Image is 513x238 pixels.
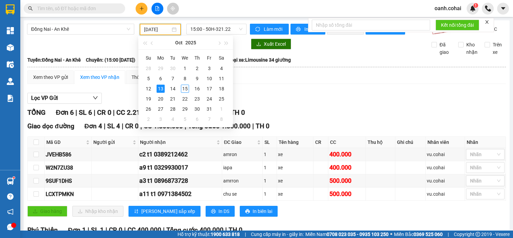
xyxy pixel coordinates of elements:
[46,190,90,198] div: LCXTPMKN
[215,73,228,84] td: 2025-10-11
[31,24,130,34] span: Đồng Nai - An Khê
[37,5,117,12] input: Tìm tên, số ĐT hoặc mã đơn
[79,108,92,116] span: SL 6
[45,174,92,188] td: 9SUF1DHS
[264,25,283,33] span: Làm mới
[178,231,240,238] span: Hỗ trợ kỹ thuật:
[157,64,165,72] div: 29
[203,73,215,84] td: 2025-10-10
[91,226,104,234] span: SL 1
[56,108,74,116] span: Đơn 6
[46,138,85,146] span: Mã GD
[448,231,449,238] span: |
[277,137,313,148] th: Tên hàng
[175,36,183,49] button: Oct
[490,41,506,56] span: Trên xe
[167,73,179,84] td: 2025-10-07
[27,226,58,234] span: Phú Thiện
[203,114,215,124] td: 2025-11-07
[116,108,157,116] span: CC 2.210.000
[142,94,155,104] td: 2025-10-19
[193,74,201,83] div: 9
[327,232,389,237] strong: 0708 023 035 - 0935 103 250
[104,122,106,130] span: |
[193,115,201,123] div: 6
[97,108,111,116] span: CR 0
[155,63,167,73] td: 2025-09-29
[223,177,261,185] div: amrron
[142,63,155,73] td: 2025-09-28
[228,56,291,64] span: Loại xe: Limousine 34 giường
[328,137,366,148] th: CC
[193,64,201,72] div: 2
[394,231,443,238] span: Miền Bắc
[136,3,147,15] button: plus
[155,6,160,11] span: file-add
[179,104,191,114] td: 2025-10-29
[122,122,123,130] span: |
[27,57,81,63] b: Tuyến: Đồng Nai - An Khê
[441,21,474,29] span: Kết nối tổng đài
[113,108,115,116] span: |
[93,95,98,101] span: down
[157,115,165,123] div: 3
[27,122,74,130] span: Giao dọc đường
[46,177,90,185] div: 9SUF1DHS
[500,5,506,12] span: caret-down
[252,122,254,130] span: |
[329,189,365,199] div: 500.000
[264,177,276,185] div: 1
[155,114,167,124] td: 2025-11-03
[139,163,221,172] div: a9 t1 0329930017
[474,3,477,8] span: 1
[86,56,135,64] span: Chuyến: (15:00 [DATE])
[181,85,189,93] div: 15
[155,94,167,104] td: 2025-10-20
[414,232,443,237] strong: 0369 525 060
[205,95,213,103] div: 24
[426,137,465,148] th: Nhân viên
[93,138,132,146] span: Người gửi
[223,151,261,158] div: amron
[229,226,242,234] span: TH 0
[144,26,171,33] input: 13/10/2025
[72,206,123,217] button: downloadNhập kho nhận
[155,84,167,94] td: 2025-10-13
[193,85,201,93] div: 16
[278,164,312,171] div: xe
[467,138,504,146] div: Nhãn
[203,52,215,63] th: Fr
[125,122,139,130] span: CR 0
[157,95,165,103] div: 20
[144,95,153,103] div: 19
[144,85,153,93] div: 12
[191,114,203,124] td: 2025-11-06
[193,105,201,113] div: 30
[85,122,102,130] span: Đơn 4
[278,151,312,158] div: xe
[290,24,325,35] button: printerIn phơi
[27,108,46,116] span: TỔNG
[45,161,92,174] td: W2N7ZU38
[179,114,191,124] td: 2025-11-05
[475,232,480,237] span: copyright
[296,27,302,32] span: printer
[312,20,430,30] input: Nhập số tổng đài
[191,73,203,84] td: 2025-10-09
[193,95,201,103] div: 23
[217,115,226,123] div: 8
[170,6,175,11] span: aim
[485,20,489,24] span: close
[256,42,261,47] span: download
[157,74,165,83] div: 6
[304,25,320,33] span: In phơi
[169,85,177,93] div: 14
[215,104,228,114] td: 2025-11-01
[217,105,226,113] div: 1
[27,93,102,104] button: Lọc VP Gửi
[427,151,464,158] div: vu.cohai
[185,36,196,49] button: 2025
[250,24,289,35] button: syncLàm mới
[251,231,304,238] span: Cung cấp máy in - giấy in:
[181,105,189,113] div: 29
